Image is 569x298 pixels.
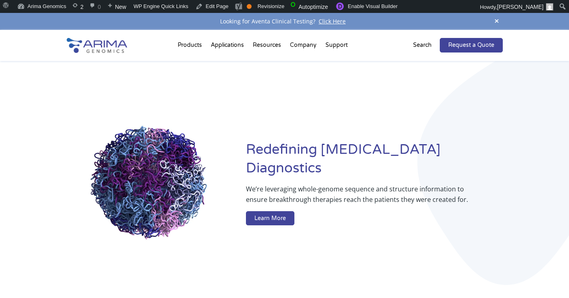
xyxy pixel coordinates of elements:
[246,184,470,211] p: We’re leveraging whole-genome sequence and structure information to ensure breakthrough therapies...
[247,4,252,9] div: OK
[497,4,544,10] span: [PERSON_NAME]
[67,16,503,27] div: Looking for Aventa Clinical Testing?
[529,259,569,298] iframe: Chat Widget
[315,17,349,25] a: Click Here
[67,38,127,53] img: Arima-Genomics-logo
[440,38,503,52] a: Request a Quote
[413,40,432,50] p: Search
[246,211,294,226] a: Learn More
[246,141,502,184] h1: Redefining [MEDICAL_DATA] Diagnostics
